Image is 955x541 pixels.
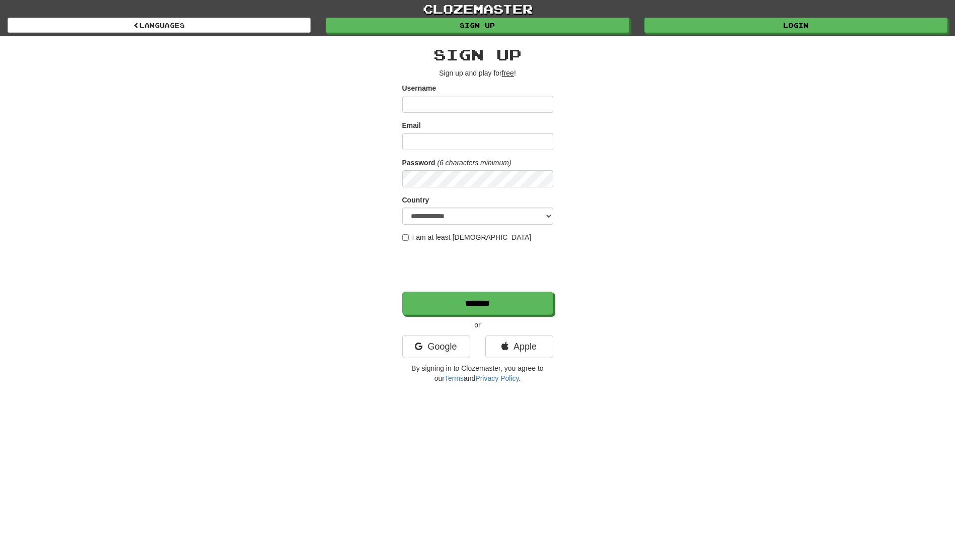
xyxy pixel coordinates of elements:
[402,68,553,78] p: Sign up and play for !
[402,247,555,287] iframe: reCAPTCHA
[644,18,947,33] a: Login
[402,158,435,168] label: Password
[402,320,553,330] p: or
[402,195,429,205] label: Country
[402,46,553,63] h2: Sign up
[402,83,436,93] label: Username
[475,374,519,382] a: Privacy Policy
[402,234,409,241] input: I am at least [DEMOGRAPHIC_DATA]
[485,335,553,358] a: Apple
[445,374,464,382] a: Terms
[502,69,514,77] u: free
[437,159,511,167] em: (6 characters minimum)
[402,120,421,130] label: Email
[402,335,470,358] a: Google
[402,232,532,242] label: I am at least [DEMOGRAPHIC_DATA]
[8,18,311,33] a: Languages
[402,363,553,383] p: By signing in to Clozemaster, you agree to our and .
[326,18,629,33] a: Sign up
